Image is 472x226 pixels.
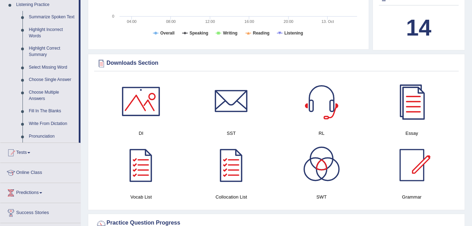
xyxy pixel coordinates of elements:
[284,31,303,36] tspan: Listening
[190,193,273,201] h4: Collocation List
[26,74,79,86] a: Choose Single Answer
[280,193,363,201] h4: SWT
[253,31,270,36] tspan: Reading
[0,203,80,221] a: Success Stories
[26,105,79,118] a: Fill In The Blanks
[96,58,457,69] div: Downloads Section
[370,193,453,201] h4: Grammar
[26,61,79,74] a: Select Missing Word
[0,143,80,161] a: Tests
[160,31,175,36] tspan: Overall
[245,19,254,24] text: 16:00
[190,130,273,137] h4: SST
[26,86,79,105] a: Choose Multiple Answers
[26,118,79,130] a: Write From Dictation
[223,31,237,36] tspan: Writing
[26,42,79,61] a: Highlight Correct Summary
[189,31,208,36] tspan: Speaking
[26,24,79,42] a: Highlight Incorrect Words
[26,130,79,143] a: Pronunciation
[127,19,137,24] text: 04:00
[112,14,114,18] text: 0
[370,130,453,137] h4: Essay
[0,183,80,201] a: Predictions
[284,19,293,24] text: 20:00
[26,11,79,24] a: Summarize Spoken Text
[205,19,215,24] text: 12:00
[166,19,176,24] text: 08:00
[0,163,80,181] a: Online Class
[406,15,431,40] b: 14
[99,130,183,137] h4: DI
[99,193,183,201] h4: Vocab List
[280,130,363,137] h4: RL
[322,19,334,24] tspan: 13. Oct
